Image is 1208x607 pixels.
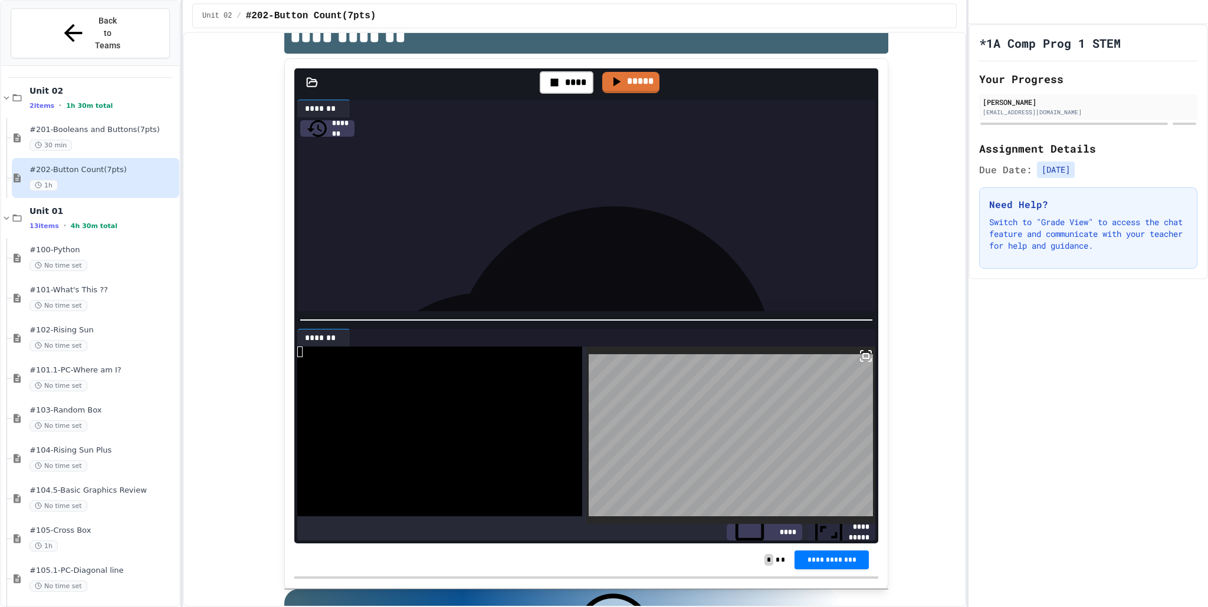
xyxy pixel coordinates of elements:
[71,222,117,230] span: 4h 30m total
[29,420,87,431] span: No time set
[979,71,1197,87] h2: Your Progress
[29,206,177,216] span: Unit 01
[29,566,177,576] span: #105.1-PC-Diagonal line
[29,165,177,175] span: #202-Button Count(7pts)
[989,216,1187,252] p: Switch to "Grade View" to access the chat feature and communicate with your teacher for help and ...
[29,85,177,96] span: Unit 02
[989,197,1187,212] h3: Need Help?
[29,500,87,512] span: No time set
[979,140,1197,157] h2: Assignment Details
[29,180,58,191] span: 1h
[1037,161,1075,178] span: [DATE]
[29,340,87,351] span: No time set
[29,580,87,592] span: No time set
[29,540,58,552] span: 1h
[29,405,177,415] span: #103-Random Box
[202,11,232,21] span: Unit 02
[29,125,177,135] span: #201-Booleans and Buttons(7pts)
[979,163,1032,177] span: Due Date:
[94,15,122,52] span: Back to Teams
[983,108,1194,117] div: [EMAIL_ADDRESS][DOMAIN_NAME]
[979,35,1121,51] h1: *1A Comp Prog 1 STEM
[29,222,59,230] span: 13 items
[29,365,177,375] span: #101.1-PC-Where am I?
[29,102,54,110] span: 2 items
[66,102,113,110] span: 1h 30m total
[29,526,177,536] span: #105-Cross Box
[29,486,177,496] span: #104.5-Basic Graphics Review
[59,101,61,110] span: •
[29,380,87,391] span: No time set
[29,460,87,471] span: No time set
[237,11,241,21] span: /
[29,245,177,255] span: #100-Python
[29,325,177,335] span: #102-Rising Sun
[29,140,72,151] span: 30 min
[983,97,1194,107] div: [PERSON_NAME]
[29,300,87,311] span: No time set
[29,446,177,456] span: #104-Rising Sun Plus
[11,8,170,58] button: Back to Teams
[29,260,87,271] span: No time set
[29,285,177,295] span: #101-What's This ??
[64,221,66,230] span: •
[246,9,376,23] span: #202-Button Count(7pts)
